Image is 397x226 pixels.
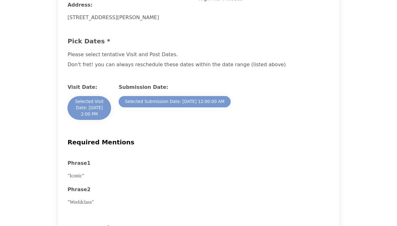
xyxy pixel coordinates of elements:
[67,172,330,180] div: " Iconic "
[67,159,330,167] div: Phrase 1
[67,36,330,46] h2: Pick Dates *
[67,83,111,91] h3: Visit Date:
[67,14,198,21] span: [STREET_ADDRESS][PERSON_NAME]
[119,96,231,107] button: Selected Submission Date: [DATE] 12:00:00 AM
[67,198,330,206] div: " Worldclass "
[67,1,196,9] h3: Address:
[125,99,224,105] div: Selected Submission Date: [DATE] 12:00:00 AM
[74,99,105,117] div: Selected Visit Date: [DATE] 2:00 PM
[67,51,330,58] p: Please select tentative Visit and Post Dates.
[67,96,111,120] button: Selected Visit Date: [DATE] 2:00 PM
[119,83,249,91] h3: Submission Date:
[67,61,330,68] p: Don't fret! you can always reschedule these dates within the date range (listed above)
[67,186,330,193] div: Phrase 2
[67,137,330,147] h2: Required Mentions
